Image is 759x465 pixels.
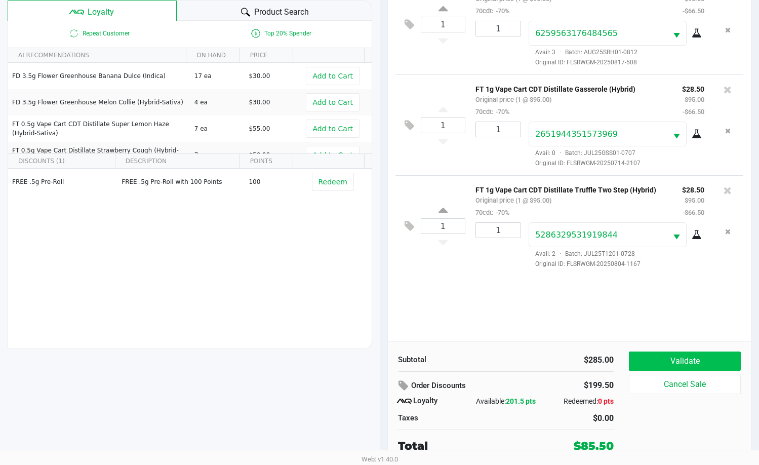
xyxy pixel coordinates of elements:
[529,58,704,67] span: Original ID: FLSRWGM-20250817-508
[249,125,270,132] span: $55.00
[8,169,117,195] td: FREE .5g Pre-Roll
[475,183,667,194] p: FT 1g Vape Cart CDT Distillate Truffle Two Step (Hybrid)
[306,146,359,164] button: Add to Cart
[475,83,667,93] p: FT 1g Vape Cart CDT Distillate Gasserole (Hybrid)
[8,154,372,321] div: Data table
[685,96,704,103] small: $95.00
[513,412,614,424] div: $0.00
[667,21,686,45] button: Select
[682,183,704,194] p: $28.50
[683,7,704,15] small: -$66.50
[362,455,398,463] span: Web: v1.40.0
[475,197,551,204] small: Original price (1 @ $95.00)
[598,397,614,405] span: 0 pts
[239,154,293,169] th: POINTS
[552,377,614,394] div: $199.50
[312,151,353,159] span: Add to Cart
[529,250,635,257] span: Avail: 2 Batch: JUL25T1201-0728
[475,209,509,216] small: 70cdt:
[535,129,618,139] span: 2651944351573969
[8,48,372,153] div: Data table
[306,67,359,85] button: Add to Cart
[493,108,509,115] span: -70%
[312,125,353,133] span: Add to Cart
[190,89,245,115] td: 4 ea
[312,98,353,106] span: Add to Cart
[8,142,190,168] td: FT 0.5g Vape Cart Distillate Strawberry Cough (Hybrid-Sativa)
[250,27,262,40] inline-svg: Is a top 20% spender
[8,48,186,63] th: AI RECOMMENDATIONS
[190,27,372,40] span: Top 20% Spender
[398,438,532,454] div: Total
[306,93,359,111] button: Add to Cart
[306,120,359,138] button: Add to Cart
[475,108,509,115] small: 70cdt:
[721,21,735,40] button: Remove the package from the orderLine
[8,89,190,115] td: FD 3.5g Flower Greenhouse Melon Collie (Hybrid-Sativa)
[542,396,614,407] div: Redeemed:
[475,7,509,15] small: 70cdt:
[574,438,614,454] div: $85.50
[529,259,704,268] span: Original ID: FLSRWGM-20250804-1167
[8,115,190,142] td: FT 0.5g Vape Cart CDT Distillate Super Lemon Haze (Hybrid-Sativa)
[190,142,245,168] td: 7 ea
[470,396,542,407] div: Available:
[398,354,498,366] div: Subtotal
[8,154,115,169] th: DISCOUNTS (1)
[493,209,509,216] span: -70%
[186,48,239,63] th: ON HAND
[555,49,565,56] span: ·
[682,83,704,93] p: $28.50
[117,169,244,195] td: FREE .5g Pre-Roll with 100 Points
[318,178,347,186] span: Redeem
[629,375,741,394] button: Cancel Sale
[493,7,509,15] span: -70%
[115,154,239,169] th: DESCRIPTION
[88,6,114,18] span: Loyalty
[8,27,190,40] span: Repeat Customer
[398,377,537,395] div: Order Discounts
[8,63,190,89] td: FD 3.5g Flower Greenhouse Banana Dulce (Indica)
[555,149,565,157] span: ·
[239,48,293,63] th: PRICE
[683,209,704,216] small: -$66.50
[667,122,686,146] button: Select
[249,151,270,159] span: $50.00
[529,159,704,168] span: Original ID: FLSRWGM-20250714-2107
[68,27,80,40] inline-svg: Is repeat customer
[190,115,245,142] td: 7 ea
[683,108,704,115] small: -$66.50
[312,173,354,191] button: Redeem
[398,412,498,424] div: Taxes
[249,72,270,80] span: $30.00
[506,397,536,405] span: 201.5 pts
[513,354,614,366] div: $285.00
[535,28,618,38] span: 6259563176484565
[721,222,735,241] button: Remove the package from the orderLine
[721,122,735,140] button: Remove the package from the orderLine
[190,63,245,89] td: 17 ea
[398,395,470,407] div: Loyalty
[685,197,704,204] small: $95.00
[312,72,353,80] span: Add to Cart
[254,6,309,18] span: Product Search
[529,49,637,56] span: Avail: 3 Batch: AUG25SRH01-0812
[667,223,686,247] button: Select
[475,96,551,103] small: Original price (1 @ $95.00)
[249,99,270,106] span: $30.00
[535,230,618,240] span: 5286329531919844
[529,149,635,157] span: Avail: 0 Batch: JUL25GSS01-0707
[244,169,299,195] td: 100
[629,352,741,371] button: Validate
[555,250,565,257] span: ·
